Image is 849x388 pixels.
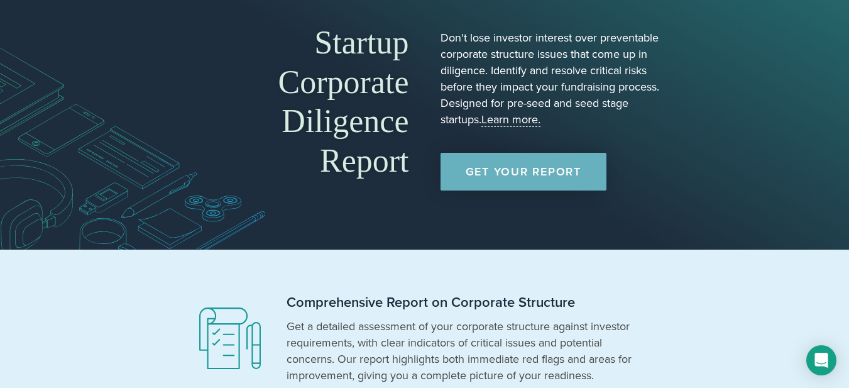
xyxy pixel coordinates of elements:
h1: Startup Corporate Diligence Report [186,23,409,180]
a: Learn more. [481,113,540,127]
a: Get Your Report [441,153,606,191]
p: Get a detailed assessment of your corporate structure against investor requirements, with clear i... [287,318,638,384]
iframe: Chat Widget [640,252,849,388]
p: Don't lose investor interest over preventable corporate structure issues that come up in diligenc... [441,30,664,128]
h2: Comprehensive Report on Corporate Structure [287,294,638,312]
